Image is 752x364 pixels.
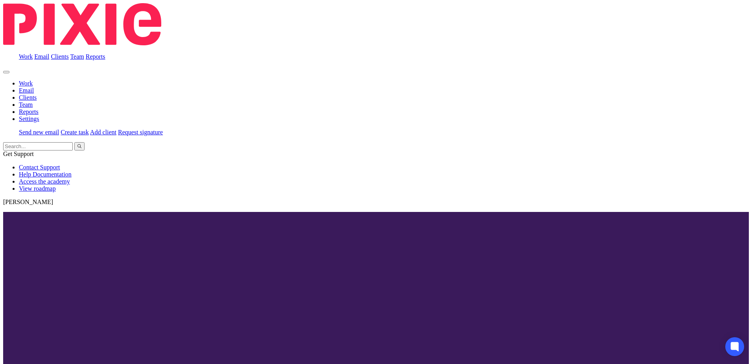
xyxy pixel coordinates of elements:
[74,142,85,150] button: Search
[19,185,56,192] a: View roadmap
[19,129,59,136] a: Send new email
[118,129,163,136] a: Request signature
[19,94,37,101] a: Clients
[19,101,33,108] a: Team
[19,178,70,185] a: Access the academy
[19,164,60,171] a: Contact Support
[19,53,33,60] a: Work
[61,129,89,136] a: Create task
[86,53,105,60] a: Reports
[19,171,72,178] a: Help Documentation
[90,129,116,136] a: Add client
[19,80,33,87] a: Work
[3,142,73,150] input: Search
[19,115,39,122] a: Settings
[3,199,749,206] p: [PERSON_NAME]
[34,53,49,60] a: Email
[19,108,39,115] a: Reports
[19,87,34,94] a: Email
[51,53,68,60] a: Clients
[3,3,161,45] img: Pixie
[3,150,34,157] span: Get Support
[70,53,84,60] a: Team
